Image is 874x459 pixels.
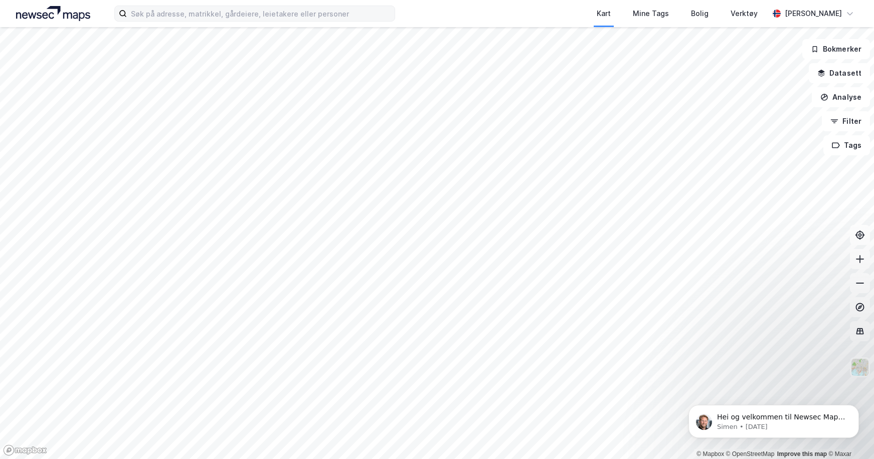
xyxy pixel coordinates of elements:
a: Mapbox homepage [3,444,47,456]
input: Søk på adresse, matrikkel, gårdeiere, leietakere eller personer [127,6,395,21]
div: Verktøy [731,8,758,20]
img: logo.a4113a55bc3d86da70a041830d287a7e.svg [16,6,90,21]
div: Mine Tags [633,8,669,20]
a: Mapbox [696,450,724,457]
div: Bolig [691,8,709,20]
a: OpenStreetMap [726,450,775,457]
button: Analyse [812,87,870,107]
button: Datasett [809,63,870,83]
button: Tags [823,135,870,155]
div: Kart [597,8,611,20]
img: Z [850,358,869,377]
a: Improve this map [777,450,827,457]
iframe: Intercom notifications message [673,384,874,454]
div: [PERSON_NAME] [785,8,842,20]
button: Filter [822,111,870,131]
button: Bokmerker [802,39,870,59]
